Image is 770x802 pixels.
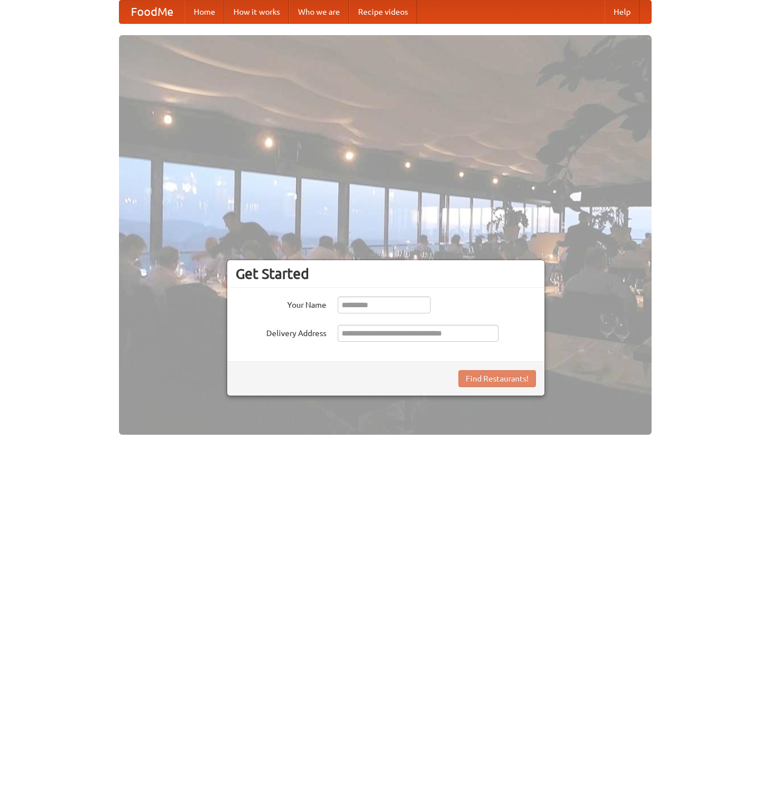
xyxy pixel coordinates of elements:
[236,265,536,282] h3: Get Started
[236,325,326,339] label: Delivery Address
[349,1,417,23] a: Recipe videos
[120,1,185,23] a: FoodMe
[458,370,536,387] button: Find Restaurants!
[289,1,349,23] a: Who we are
[224,1,289,23] a: How it works
[185,1,224,23] a: Home
[605,1,640,23] a: Help
[236,296,326,311] label: Your Name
